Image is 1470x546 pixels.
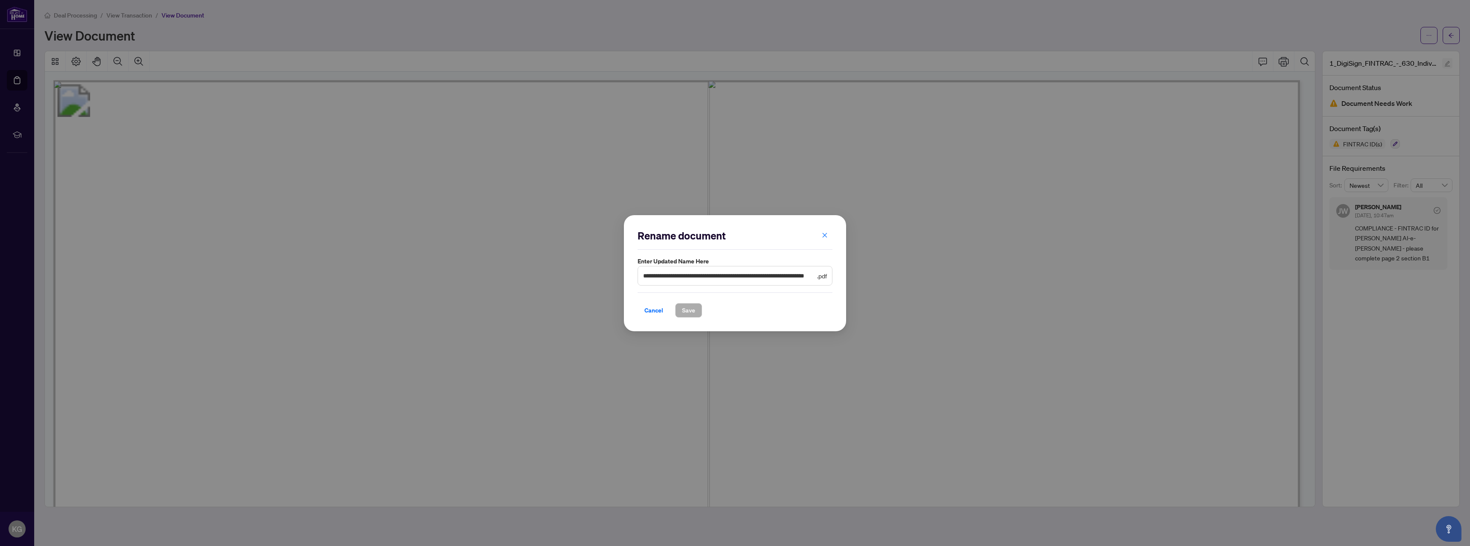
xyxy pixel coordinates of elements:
span: .pdf [817,271,827,280]
button: Save [675,303,702,317]
span: close [822,232,828,238]
label: Enter updated name here [638,257,832,266]
span: Cancel [644,303,663,317]
h2: Rename document [638,229,832,242]
button: Cancel [638,303,670,317]
button: Open asap [1436,516,1461,542]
